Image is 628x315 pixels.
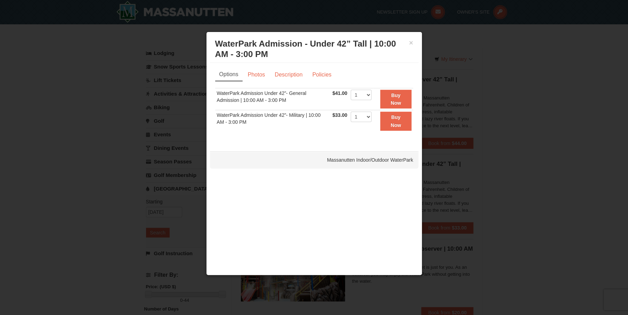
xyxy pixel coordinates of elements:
[308,68,336,81] a: Policies
[270,68,307,81] a: Description
[380,112,411,131] button: Buy Now
[215,68,243,81] a: Options
[391,114,401,128] strong: Buy Now
[409,39,413,46] button: ×
[210,151,418,169] div: Massanutten Indoor/Outdoor WaterPark
[215,88,331,110] td: WaterPark Admission Under 42”- General Admission | 10:00 AM - 3:00 PM
[391,92,401,106] strong: Buy Now
[332,90,347,96] span: $41.00
[380,90,411,109] button: Buy Now
[215,110,331,132] td: WaterPark Admission Under 42”- Military | 10:00 AM - 3:00 PM
[215,39,413,59] h3: WaterPark Admission - Under 42” Tall | 10:00 AM - 3:00 PM
[243,68,270,81] a: Photos
[332,112,347,118] span: $33.00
